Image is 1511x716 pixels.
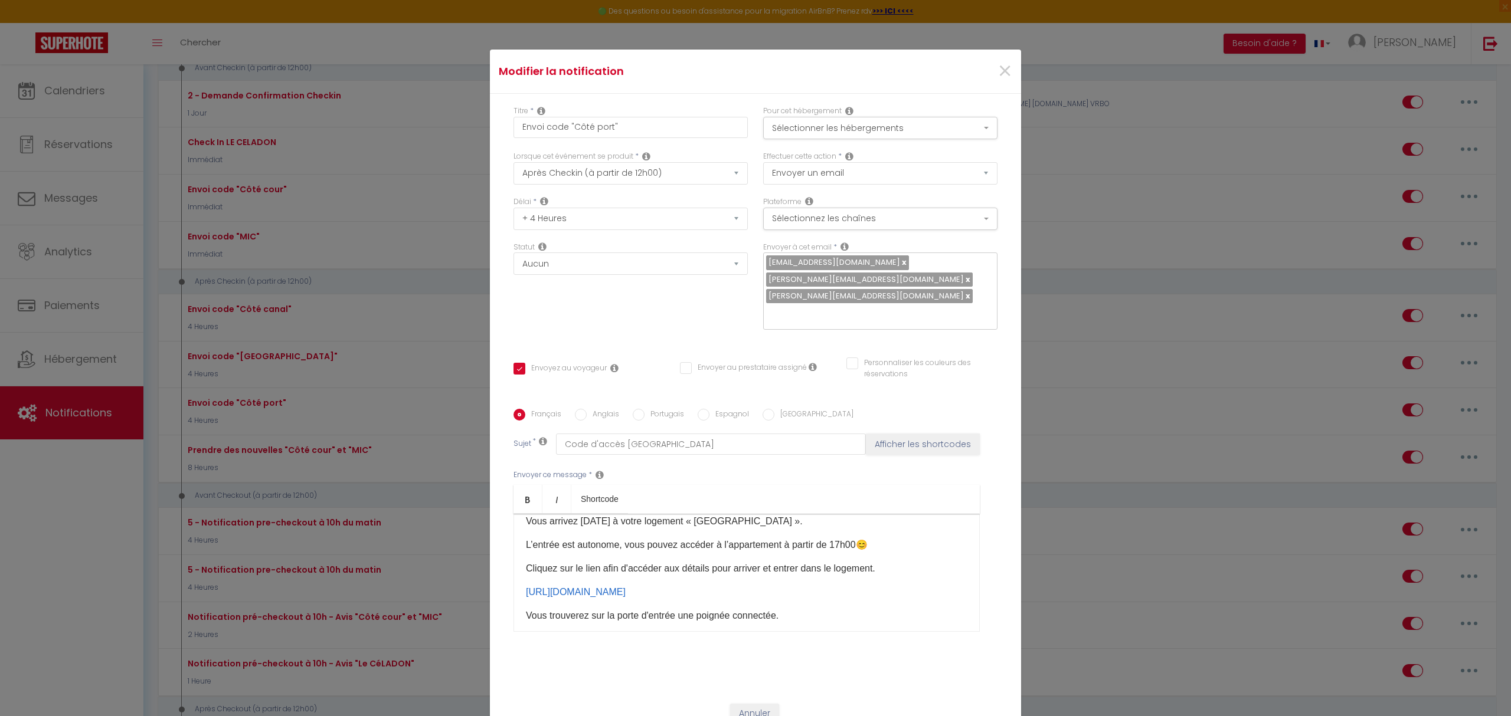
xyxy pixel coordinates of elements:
span: [EMAIL_ADDRESS][DOMAIN_NAME] [768,257,900,268]
a: [URL][DOMAIN_NAME] [526,587,626,597]
label: Envoyer à cet email [763,242,832,253]
label: Portugais [645,409,684,422]
label: Français [525,409,561,422]
label: [GEOGRAPHIC_DATA] [774,409,853,422]
label: Lorsque cet événement se produit [514,151,633,162]
label: Pour cet hébergement [763,106,842,117]
button: Sélectionner les hébergements [763,117,997,139]
h4: Modifier la notification [499,63,836,80]
i: Message [596,470,604,479]
i: Action Time [540,196,548,206]
label: Envoyer ce message [514,469,587,481]
p: Vous trouverez sur la porte d'entrée une poignée connectée. [526,609,967,623]
label: Titre [514,106,528,117]
label: Sujet [514,438,531,451]
a: Italic [542,485,571,513]
i: Envoyer au voyageur [610,363,619,373]
p: ​ [526,585,967,599]
p: Vous arrivez [DATE] à votre logement « [GEOGRAPHIC_DATA] ». [526,514,967,528]
a: Shortcode [571,485,628,513]
button: Close [997,59,1012,84]
a: Bold [514,485,542,513]
p: L’entrée est autonome, vous pouvez accéder à l’appartement à partir de 17h00😊​ [526,538,967,552]
i: Envoyer au prestataire si il est assigné [809,362,817,372]
button: Afficher les shortcodes [866,433,980,455]
button: Sélectionnez les chaînes [763,208,997,230]
span: × [997,54,1012,89]
span: [PERSON_NAME][EMAIL_ADDRESS][DOMAIN_NAME] [768,290,964,301]
i: Booking status [538,242,547,251]
i: Subject [539,436,547,446]
label: Espagnol [709,409,749,422]
i: Event Occur [642,152,650,161]
p: Cliquez sur le lien afin d'accéder aux détails pour arriver et entrer dans le logement. [526,561,967,576]
label: Statut [514,242,535,253]
label: Plateforme [763,196,802,208]
label: Effectuer cette action [763,151,836,162]
label: Délai [514,196,531,208]
span: [PERSON_NAME][EMAIL_ADDRESS][DOMAIN_NAME] [768,274,964,285]
i: Recipient [840,242,849,251]
i: Action Channel [805,196,813,206]
i: Action Type [845,152,853,161]
label: Anglais [587,409,619,422]
i: This Rental [845,106,853,116]
i: Title [537,106,545,116]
